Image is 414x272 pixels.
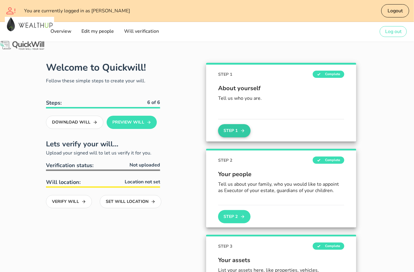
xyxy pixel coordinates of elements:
[46,195,92,208] button: Verify Will
[218,71,232,78] span: STEP 1
[46,149,160,157] p: Upload your signed will to let us verify it for you.
[129,161,160,169] span: Not uploaded
[123,28,159,35] span: Will verification
[46,162,93,169] span: Verification status:
[79,26,116,38] a: Edit my people
[5,17,54,32] img: Wealthup Fiduciary (Pty) Ltd logo
[218,170,344,179] span: Your people
[50,28,72,35] span: Overview
[218,124,251,137] button: Step 1
[218,210,251,223] button: Step 2
[46,179,81,186] span: Will location:
[24,8,241,14] div: You are currrently logged in as [PERSON_NAME]
[46,139,160,149] h2: Lets verify your will...
[46,99,62,106] b: Steps:
[313,71,344,78] span: Complete
[385,28,402,35] span: Log out
[387,8,403,14] span: Logout
[218,84,344,93] span: About yourself
[218,157,232,164] span: STEP 2
[125,178,160,185] span: Location not set
[46,61,146,74] h1: Welcome to Quickwill!
[122,26,160,38] a: Will verification
[46,116,103,129] button: Download Will
[313,157,344,164] span: Complete
[218,95,344,102] p: Tell us who you are.
[218,256,344,265] span: Your assets
[381,4,409,17] button: Logout
[46,77,160,84] p: Follow these simple steps to create your will.
[48,26,73,38] a: Overview
[218,181,344,194] p: Tell us about your family, who you would like to appoint as Executor of your estate, guardians of...
[100,195,161,208] button: Set Will Location
[380,26,407,37] button: Log out
[218,243,232,249] span: STEP 3
[313,243,344,250] span: Complete
[107,116,157,129] button: Preview Will
[147,99,160,106] b: 6 of 6
[81,28,114,35] span: Edit my people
